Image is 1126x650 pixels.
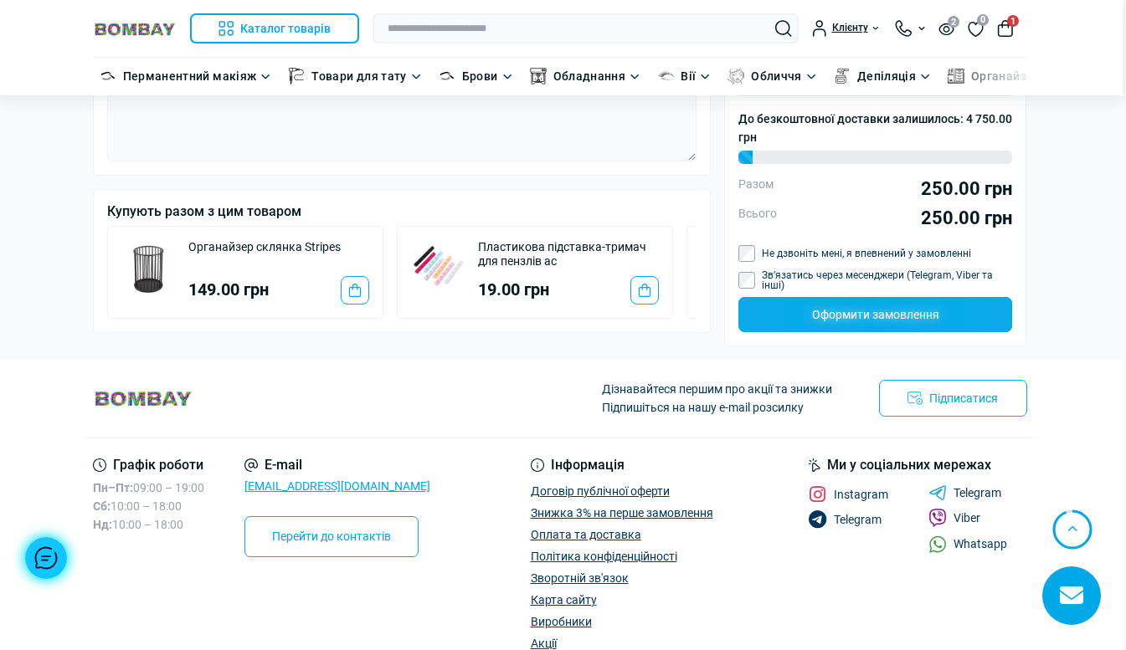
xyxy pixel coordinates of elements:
a: Товари для тату [311,67,406,85]
p: Дізнавайтеся першим про акції та знижки [602,380,832,398]
img: Товари для тату [288,68,305,84]
textarea: Коментар [107,69,697,161]
a: Органайзер склянка Stripes [188,240,341,255]
img: Брови [439,68,455,84]
div: 09:00 – 19:00 10:00 – 18:00 10:00 – 18:00 [93,479,204,535]
a: Telegram [928,485,1001,500]
b: Сб: [93,499,111,513]
img: Обличчя [728,68,744,84]
img: Органайзер склянка Stripes [121,240,175,294]
b: Пн–Пт: [93,481,133,494]
a: Whatsapp [928,535,1007,553]
img: BOMBAY [93,21,177,37]
a: Виробники [531,615,592,628]
span: Instagram [834,489,888,500]
a: Політика конфіденційності [531,550,677,563]
button: Підписатися [879,380,1027,417]
a: Viber [928,509,980,527]
a: Знижка 3% на перше замовлення [531,506,713,519]
label: Не дзвоніть мені, я впевнений у замовленні [762,248,971,258]
a: Instagram [809,485,888,504]
img: Органайзери для косметики [948,68,964,84]
span: Telegram [834,514,882,525]
a: Акції [531,637,557,650]
span: Всього [738,207,790,222]
button: 1 [997,20,1014,37]
a: Депіляція [857,67,916,85]
button: 2 [938,21,954,35]
a: Договір публічної оферти [531,484,670,498]
a: Перейти до контактів [244,516,419,556]
img: BOMBAY [93,389,193,408]
button: Search [775,20,792,37]
a: Зворотній зв'язок [531,571,629,585]
button: Оформити замовлення [738,297,1012,332]
a: Обличчя [751,67,802,85]
a: Telegram [809,510,882,529]
button: Каталог товарів [190,13,359,44]
div: Графік роботи [93,458,204,472]
img: Вії [657,68,674,84]
button: To cart [341,276,369,305]
a: Вії [681,67,696,85]
div: 19.00 грн [478,281,549,298]
div: Ми у соціальних мережах [809,458,1027,472]
a: [EMAIL_ADDRESS][DOMAIN_NAME] [244,479,430,493]
img: Депіляція [834,68,851,84]
div: До безкоштовної доставки залишилось: 4 750.00 грн [738,110,1012,177]
span: Разом [738,177,787,192]
span: 250.00 грн [787,177,1012,201]
label: Зв’язатись через месенджери (Telegram, Viber та інші) [762,270,1012,290]
span: 0 [977,14,989,26]
span: 2 [948,16,959,28]
div: Інформація [531,458,713,472]
a: Обладнання [553,67,626,85]
a: 0 [968,19,984,38]
a: Перманентний макіяж [123,67,257,85]
img: Обладнання [530,68,547,84]
img: Пластикова підставка-тримач для пензлів ас [411,240,465,294]
a: Брови [462,67,498,85]
div: E-mail [244,458,430,472]
button: To cart [630,276,659,305]
a: Оплата та доставка [531,528,641,541]
p: Підпишіться на нашу e-mail розсилку [602,398,832,417]
b: Нд: [93,518,112,531]
a: Пластикова підставка-тримач для пензлів ас [478,240,659,269]
span: 1 [1007,15,1019,27]
img: Перманентний макіяж [100,68,116,84]
span: 250.00 грн [790,207,1012,230]
div: 149.00 грн [188,281,269,298]
a: Карта сайту [531,593,597,606]
div: Купують разом з цим товаром [107,203,697,219]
